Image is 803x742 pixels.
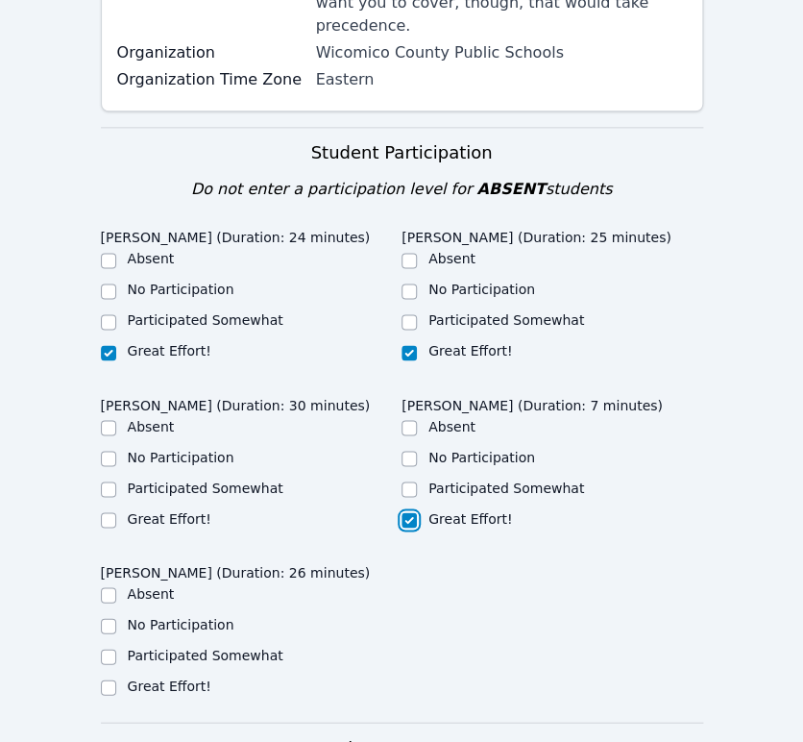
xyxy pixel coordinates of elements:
[128,251,175,266] label: Absent
[128,616,234,631] label: No Participation
[117,41,304,64] label: Organization
[428,480,584,495] label: Participated Somewhat
[101,220,371,249] legend: [PERSON_NAME] (Duration: 24 minutes)
[128,480,283,495] label: Participated Somewhat
[428,312,584,328] label: Participated Somewhat
[428,282,535,297] label: No Participation
[128,510,211,526] label: Great Effort!
[128,449,234,464] label: No Participation
[128,418,175,433] label: Absent
[128,282,234,297] label: No Participation
[428,251,475,266] label: Absent
[428,343,512,359] label: Great Effort!
[401,387,663,416] legend: [PERSON_NAME] (Duration: 7 minutes)
[316,41,687,64] div: Wicomico County Public Schools
[128,585,175,601] label: Absent
[101,387,371,416] legend: [PERSON_NAME] (Duration: 30 minutes)
[101,555,371,583] legend: [PERSON_NAME] (Duration: 26 minutes)
[128,343,211,359] label: Great Effort!
[428,418,475,433] label: Absent
[428,510,512,526] label: Great Effort!
[401,220,671,249] legend: [PERSON_NAME] (Duration: 25 minutes)
[128,647,283,662] label: Participated Somewhat
[128,678,211,693] label: Great Effort!
[101,178,703,201] div: Do not enter a participation level for students
[428,449,535,464] label: No Participation
[316,68,687,91] div: Eastern
[128,312,283,328] label: Participated Somewhat
[117,68,304,91] label: Organization Time Zone
[476,180,545,198] span: ABSENT
[101,139,703,166] h3: Student Participation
